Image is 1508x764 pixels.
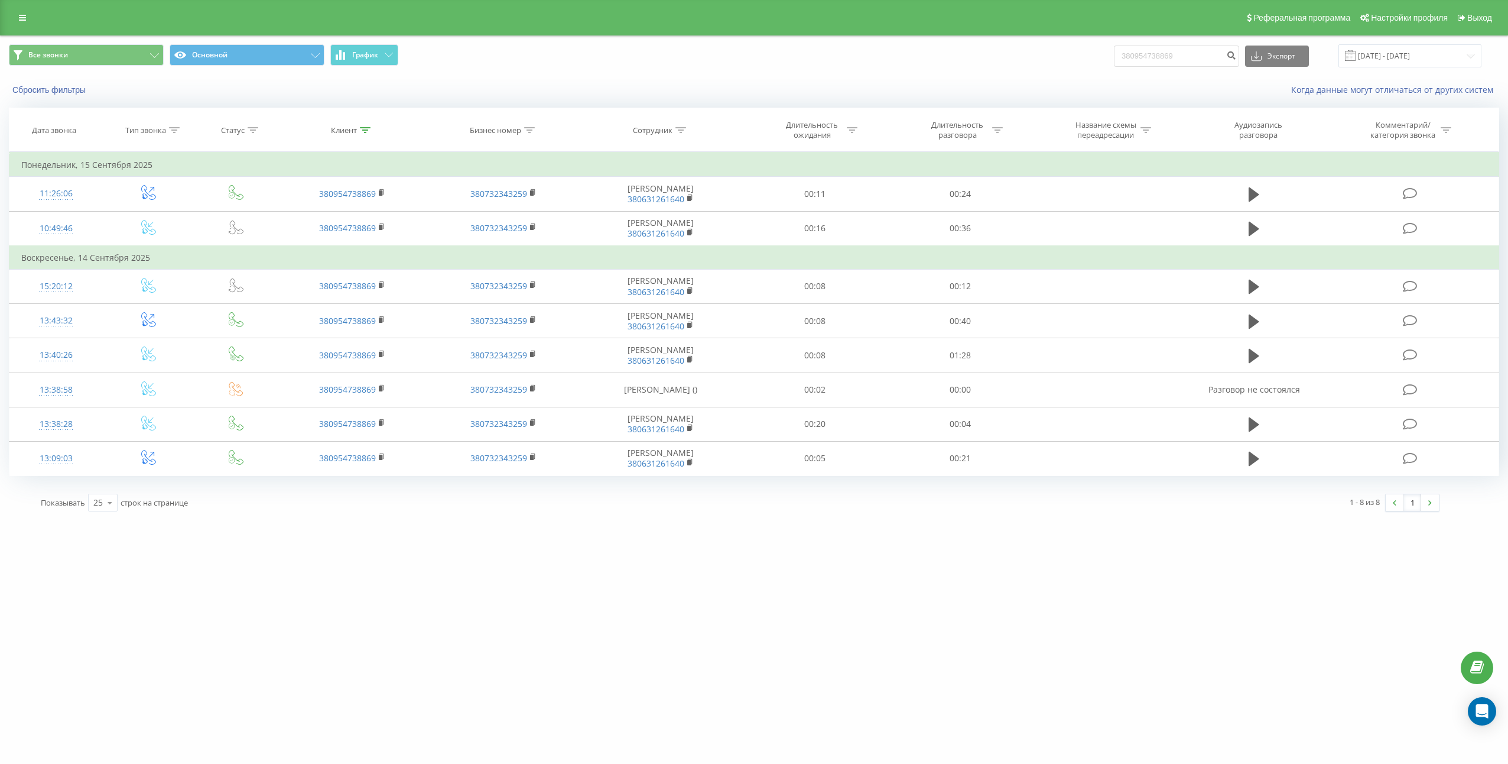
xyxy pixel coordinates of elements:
[1220,120,1296,140] div: Аудиозапись разговора
[319,418,376,429] a: 380954738869
[21,413,90,436] div: 13:38:28
[319,349,376,361] a: 380954738869
[888,407,1033,441] td: 00:04
[888,338,1033,373] td: 01:28
[579,177,742,211] td: [PERSON_NAME]
[579,338,742,373] td: [PERSON_NAME]
[9,153,1499,177] td: Понедельник, 15 Сентября 2025
[742,177,888,211] td: 00:11
[21,182,90,205] div: 11:26:06
[121,497,188,508] span: строк на странице
[1245,46,1309,67] button: Экспорт
[125,125,166,135] div: Тип звонка
[330,44,398,66] button: График
[628,193,684,205] a: 380631261640
[319,315,376,326] a: 380954738869
[319,452,376,464] a: 380954738869
[1468,697,1496,726] div: Open Intercom Messenger
[579,373,742,407] td: [PERSON_NAME] ()
[93,497,103,509] div: 25
[628,423,684,435] a: 380631261640
[470,315,527,326] a: 380732343259
[579,269,742,303] td: [PERSON_NAME]
[470,418,527,429] a: 380732343259
[470,280,527,292] a: 380732343259
[470,452,527,464] a: 380732343259
[1369,120,1438,140] div: Комментарий/категория звонка
[1467,13,1492,22] span: Выход
[781,120,844,140] div: Длительность ожидания
[1208,384,1300,395] span: Разговор не состоялся
[628,458,684,469] a: 380631261640
[888,211,1033,246] td: 00:36
[926,120,989,140] div: Длительность разговора
[633,125,672,135] div: Сотрудник
[170,44,324,66] button: Основной
[331,125,357,135] div: Клиент
[888,373,1033,407] td: 00:00
[579,407,742,441] td: [PERSON_NAME]
[319,188,376,199] a: 380954738869
[579,304,742,338] td: [PERSON_NAME]
[21,309,90,332] div: 13:43:32
[1253,13,1350,22] span: Реферальная программа
[1291,84,1499,95] a: Когда данные могут отличаться от других систем
[21,344,90,367] div: 13:40:26
[21,378,90,402] div: 13:38:58
[1403,494,1421,511] a: 1
[319,280,376,292] a: 380954738869
[1114,46,1239,67] input: Поиск по номеру
[1350,496,1380,508] div: 1 - 8 из 8
[9,246,1499,270] td: Воскресенье, 14 Сентября 2025
[319,384,376,395] a: 380954738869
[1371,13,1448,22] span: Настройки профиля
[742,441,888,475] td: 00:05
[352,51,378,59] span: График
[319,222,376,234] a: 380954738869
[470,188,527,199] a: 380732343259
[470,384,527,395] a: 380732343259
[28,50,68,60] span: Все звонки
[21,275,90,298] div: 15:20:12
[41,497,85,508] span: Показывать
[579,211,742,246] td: [PERSON_NAME]
[888,269,1033,303] td: 00:12
[628,355,684,366] a: 380631261640
[470,349,527,361] a: 380732343259
[579,441,742,475] td: [PERSON_NAME]
[888,304,1033,338] td: 00:40
[21,447,90,470] div: 13:09:03
[470,125,521,135] div: Бизнес номер
[628,228,684,239] a: 380631261640
[221,125,245,135] div: Статус
[9,85,92,95] button: Сбросить фильтры
[1074,120,1137,140] div: Название схемы переадресации
[888,441,1033,475] td: 00:21
[628,321,684,332] a: 380631261640
[628,286,684,297] a: 380631261640
[21,217,90,240] div: 10:49:46
[742,407,888,441] td: 00:20
[888,177,1033,211] td: 00:24
[742,211,888,246] td: 00:16
[32,125,76,135] div: Дата звонка
[742,373,888,407] td: 00:02
[742,269,888,303] td: 00:08
[9,44,164,66] button: Все звонки
[742,304,888,338] td: 00:08
[742,338,888,373] td: 00:08
[470,222,527,234] a: 380732343259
